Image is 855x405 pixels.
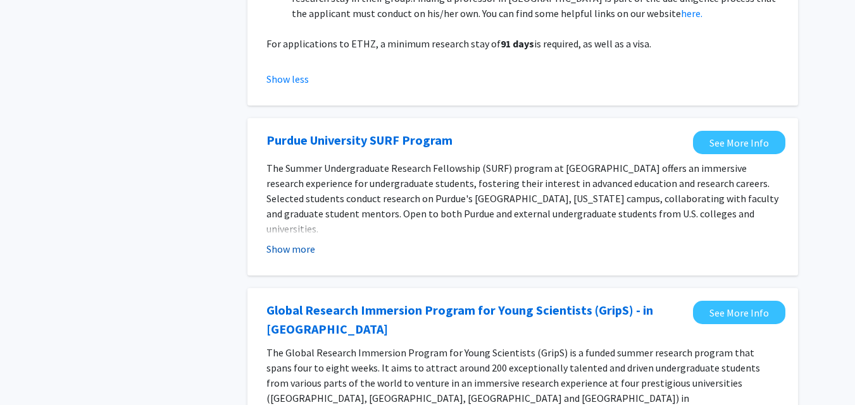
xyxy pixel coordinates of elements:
p: For applications to ETHZ, a minimum research stay of is required, as well as a visa. [266,36,779,51]
a: Opens in a new tab [693,301,785,324]
a: Opens in a new tab [266,301,687,339]
a: Opens in a new tab [693,131,785,154]
iframe: Chat [9,348,54,396]
a: Opens in a new tab [266,131,452,150]
button: Show less [266,71,309,87]
p: The Summer Undergraduate Research Fellowship (SURF) program at [GEOGRAPHIC_DATA] offers an immers... [266,160,779,236]
button: Show more [266,241,315,257]
a: here. [681,7,702,20]
strong: 91 days [501,37,534,50]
